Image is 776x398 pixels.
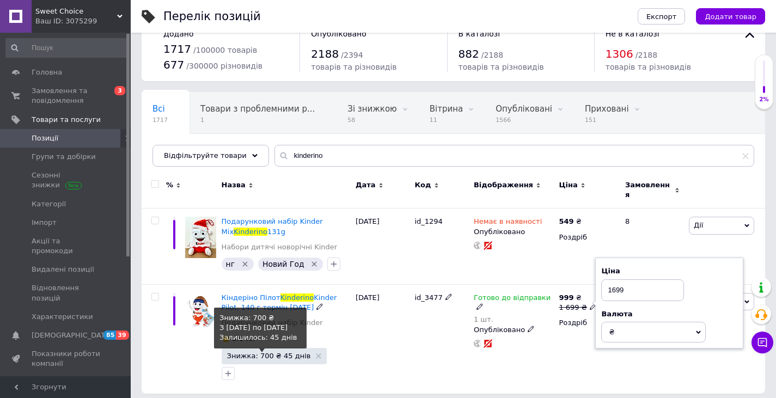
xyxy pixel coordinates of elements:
span: Код [414,180,431,190]
div: ₴ [559,217,581,226]
span: / 2188 [636,51,657,59]
div: Роздріб [559,318,616,328]
span: Опубліковано [311,29,366,38]
span: 1566 [496,116,552,124]
button: Додати товар [696,8,765,25]
div: 8 [619,209,686,285]
span: Kinderino [234,228,267,236]
div: 1 шт. [474,315,553,323]
span: 131g [267,228,285,236]
span: товарів та різновидів [311,63,396,71]
div: 1 699 ₴ [559,303,596,313]
span: Дата [356,180,376,190]
span: Відновлення позицій [32,283,101,303]
span: Категорії [32,199,66,209]
button: Експорт [638,8,686,25]
span: id_1294 [414,217,442,225]
span: Відфільтруйте товари [164,151,247,160]
span: Всі [152,104,165,114]
span: Кіндеріно Пілот [222,293,280,302]
div: [DATE] [353,209,412,285]
span: Додати товар [705,13,756,21]
span: Kinderino [280,293,314,302]
span: Позиції [32,133,58,143]
span: Експорт [646,13,677,21]
span: 85 [103,330,116,340]
div: ₴ [559,293,596,303]
span: 3 [114,86,125,95]
input: Пошук по назві позиції, артикулу і пошуковим запитам [274,145,754,167]
span: Видалені позиції [32,265,94,274]
span: % [166,180,173,190]
span: 1306 [606,47,633,60]
a: Подарунковий набір Kinder MixKinderino131g [222,217,323,235]
span: Імпорт [32,218,57,228]
span: 2188 [311,47,339,60]
span: Дії [694,221,703,229]
span: Подарунковий набір Kinder Mix [222,217,323,235]
span: Sweet Choice [35,7,117,16]
span: 151 [585,116,629,124]
span: 882 [459,47,479,60]
span: Знижка: 700 ₴ 45 днів [227,352,311,359]
span: Готово до відправки [474,293,551,305]
button: Чат з покупцем [751,332,773,353]
span: Немає в наявності [474,217,542,229]
span: 39 [116,330,129,340]
span: Додано [163,29,193,38]
b: 999 [559,293,573,302]
div: Ваш ID: 3075299 [35,16,131,26]
span: Товари та послуги [32,115,101,125]
span: нг [226,260,235,268]
svg: Видалити мітку [241,260,249,268]
b: 549 [559,217,573,225]
input: Пошук [5,38,129,58]
span: / 300000 різновидів [186,62,262,70]
span: Опубліковані [496,104,552,114]
span: 1 [200,116,315,124]
nobr: З [DATE] по [DATE] [219,323,288,332]
span: Замовлення [625,180,672,200]
div: Знижка: 700 ₴ Залишилось: 45 днів [219,313,301,343]
img: Киндерино Пилот Kinderino Kinder Pilot, 140 г срок годности 14.10.2025 [185,293,216,327]
span: товарів та різновидів [606,63,691,71]
span: товарів та різновидів [459,63,544,71]
span: Відображення [474,180,533,190]
div: Товари з проблемними різновидами [190,93,337,134]
div: Перелік позицій [163,11,261,22]
span: ₴ [609,328,614,336]
span: 58 [347,116,396,124]
span: 1717 [163,42,191,56]
span: Головна [32,68,62,77]
span: Зі знижкою [347,104,396,114]
span: Показники роботи компанії [32,349,101,369]
img: Подарочный набор Kinder Mix Kinderino 131g [185,217,216,258]
div: 2% [755,96,773,103]
span: Акції та промокоди [32,236,101,256]
span: Приховані [585,104,629,114]
span: 1717 [152,116,168,124]
span: Ціна [559,180,577,190]
span: Товари з проблемними р... [200,104,315,114]
span: В каталозі [459,29,500,38]
svg: Видалити мітку [310,260,319,268]
span: 11 [430,116,463,124]
span: Назва [222,180,246,190]
span: Замовлення та повідомлення [32,86,101,106]
span: / 100000 товарів [193,46,257,54]
span: Орехи [152,145,179,155]
div: [DATE] [353,284,412,394]
span: [DEMOGRAPHIC_DATA] [32,330,112,340]
span: Групи та добірки [32,152,96,162]
a: Набори дитячі новорічні Kinder [222,242,338,252]
div: Роздріб [559,232,616,242]
span: Сезонні знижки [32,170,101,190]
span: 677 [163,58,184,71]
span: / 2188 [481,51,503,59]
span: Не в каталозі [606,29,659,38]
div: Ціна [601,266,737,276]
a: Кіндеріно ПілотKinderinoKinder Pilot, 140 г термін [DATE] [222,293,337,311]
span: Вітрина [430,104,463,114]
div: Валюта [601,309,737,319]
span: Характеристики [32,312,93,322]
